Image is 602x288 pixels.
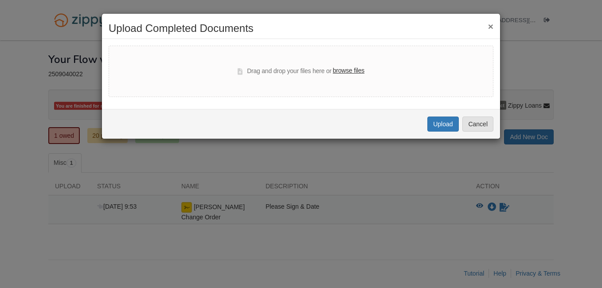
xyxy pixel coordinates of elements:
div: Drag and drop your files here or [238,66,364,77]
button: Cancel [462,117,493,132]
button: Upload [427,117,458,132]
label: browse files [333,66,364,76]
h2: Upload Completed Documents [109,23,493,34]
button: × [488,22,493,31]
